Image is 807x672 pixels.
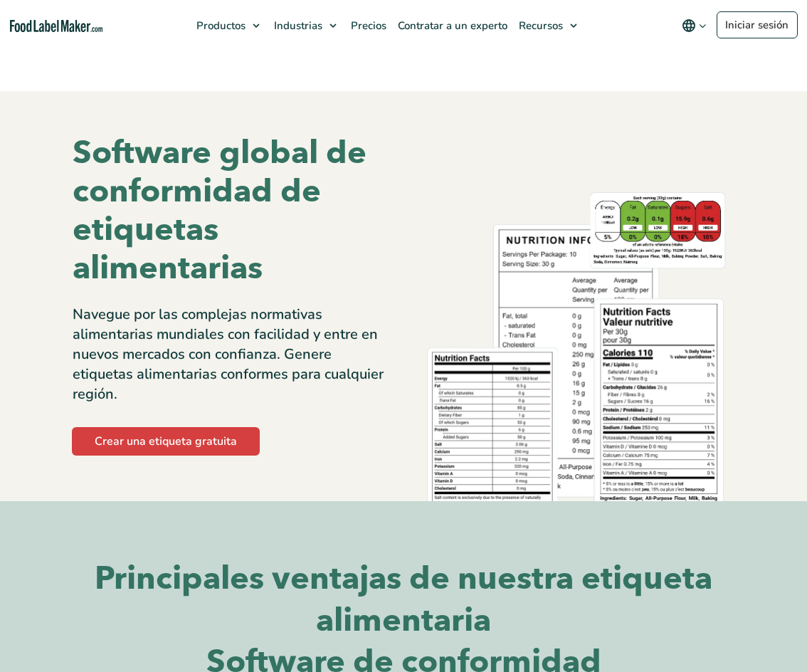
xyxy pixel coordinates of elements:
[394,19,509,33] span: Contratar a un experto
[672,11,717,40] button: Change language
[192,19,247,33] span: Productos
[73,134,393,288] h1: Software global de conformidad de etiquetas alimentarias
[10,20,102,32] a: Food Label Maker homepage
[72,427,260,456] a: Crear una etiqueta gratuita
[347,19,388,33] span: Precios
[515,19,564,33] span: Recursos
[270,19,324,33] span: Industrias
[73,305,393,404] p: Navegue por las complejas normativas alimentarias mundiales con facilidad y entre en nuevos merca...
[717,11,798,38] a: Iniciar sesión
